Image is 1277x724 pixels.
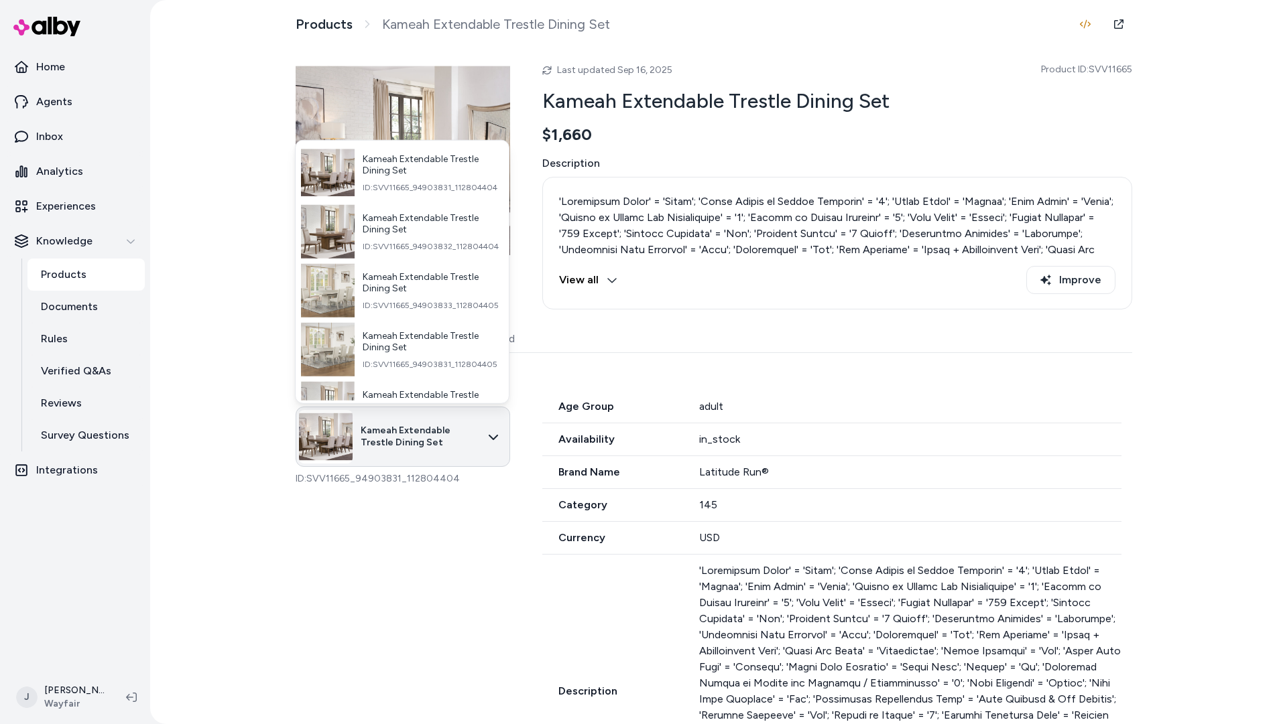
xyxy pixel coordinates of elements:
span: Kameah Extendable Trestle Dining Set [363,212,499,235]
span: Kameah Extendable Trestle Dining Set [363,388,499,412]
span: ID: SVV11665_94903831_112804404 [363,182,497,192]
img: .jpg [301,264,355,317]
span: Kameah Extendable Trestle Dining Set [363,271,499,294]
span: Kameah Extendable Trestle Dining Set [363,153,497,176]
span: ID: SVV11665_94903832_112804404 [363,240,499,251]
span: ID: SVV11665_94903833_112804405 [363,299,499,310]
img: .jpg [301,382,355,435]
img: .jpg [301,146,355,200]
img: .jpg [301,205,355,259]
img: .jpg [301,323,355,376]
span: Kameah Extendable Trestle Dining Set [363,330,497,353]
span: ID: SVV11665_94903831_112804405 [363,358,497,369]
